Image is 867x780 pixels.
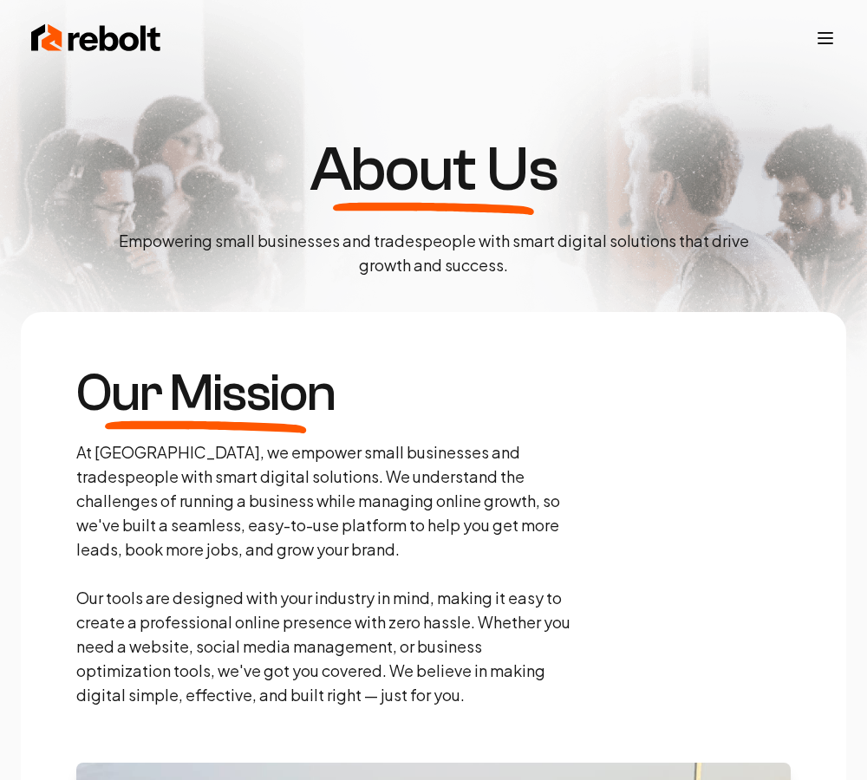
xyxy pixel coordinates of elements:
[76,367,336,419] h3: Our Mission
[31,21,161,55] img: Rebolt Logo
[104,229,763,277] p: Empowering small businesses and tradespeople with smart digital solutions that drive growth and s...
[310,139,557,201] h1: About Us
[76,440,576,707] p: At [GEOGRAPHIC_DATA], we empower small businesses and tradespeople with smart digital solutions. ...
[815,28,836,49] button: Toggle mobile menu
